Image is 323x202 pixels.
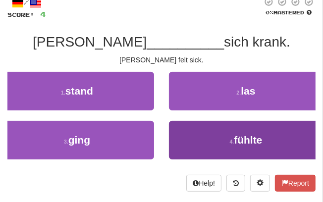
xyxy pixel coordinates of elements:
[33,34,147,50] span: [PERSON_NAME]
[7,55,316,65] div: [PERSON_NAME] felt sick.
[169,72,323,110] button: 2.las
[68,134,90,146] span: ging
[275,175,316,192] button: Report
[226,175,245,192] button: Round history (alt+y)
[65,85,93,97] span: stand
[230,139,234,145] small: 4 .
[241,85,255,97] span: las
[61,90,65,96] small: 1 .
[169,121,323,159] button: 4.fühlte
[40,10,46,18] span: 4
[266,9,274,15] span: 0 %
[147,34,224,50] span: __________
[237,90,241,96] small: 2 .
[262,9,316,16] div: Mastered
[186,175,221,192] button: Help!
[64,139,68,145] small: 3 .
[234,134,262,146] span: fühlte
[224,34,290,50] span: sich krank.
[7,11,34,18] span: Score:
